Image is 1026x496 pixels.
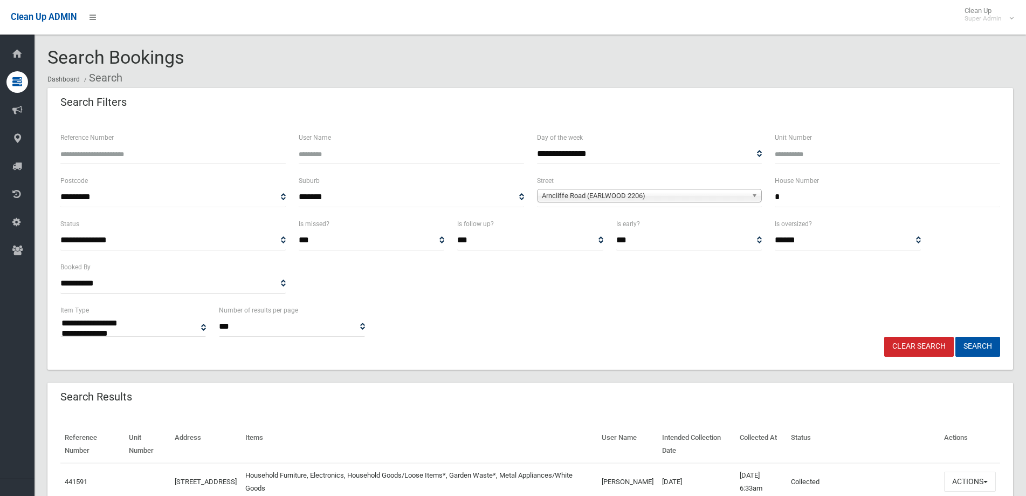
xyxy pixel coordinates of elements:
button: Actions [944,472,996,492]
label: Suburb [299,175,320,187]
small: Super Admin [965,15,1002,23]
label: Reference Number [60,132,114,144]
span: Search Bookings [47,46,184,68]
label: Is early? [616,218,640,230]
label: Status [60,218,79,230]
th: Status [787,426,940,463]
th: Collected At [735,426,787,463]
label: Day of the week [537,132,583,144]
label: Postcode [60,175,88,187]
th: Reference Number [60,426,125,463]
a: Dashboard [47,76,80,83]
th: Unit Number [125,426,170,463]
label: Is missed? [299,218,329,230]
th: User Name [597,426,658,463]
header: Search Results [47,386,145,407]
span: Clean Up [959,6,1013,23]
th: Actions [940,426,1000,463]
label: User Name [299,132,331,144]
label: Is follow up? [457,218,494,230]
a: [STREET_ADDRESS] [175,478,237,486]
label: Item Type [60,304,89,316]
label: Booked By [60,261,91,273]
th: Items [241,426,597,463]
label: Unit Number [775,132,812,144]
header: Search Filters [47,92,140,113]
label: Street [537,175,554,187]
label: Number of results per page [219,304,298,316]
span: Arncliffe Road (EARLWOOD 2206) [542,189,748,202]
a: Clear Search [884,337,954,357]
a: 441591 [65,478,87,486]
th: Address [170,426,241,463]
th: Intended Collection Date [658,426,735,463]
label: House Number [775,175,819,187]
li: Search [81,68,122,88]
button: Search [955,337,1000,357]
span: Clean Up ADMIN [11,12,77,22]
label: Is oversized? [775,218,812,230]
